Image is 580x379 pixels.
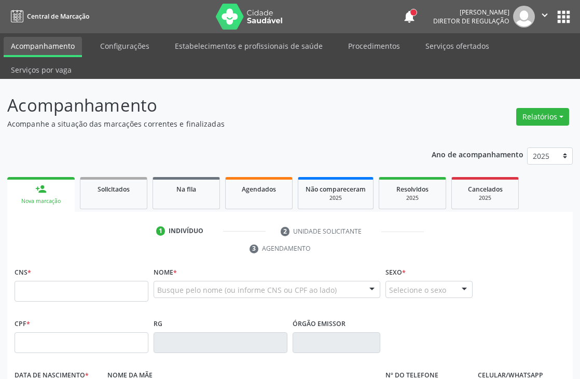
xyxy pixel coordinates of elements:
a: Serviços ofertados [418,37,496,55]
a: Serviços por vaga [4,61,79,79]
div: person_add [35,183,47,195]
span: Solicitados [98,185,130,194]
a: Estabelecimentos e profissionais de saúde [168,37,330,55]
a: Configurações [93,37,157,55]
button: notifications [402,9,417,24]
button:  [535,6,555,28]
div: 2025 [386,194,438,202]
label: RG [154,316,162,332]
span: Agendados [242,185,276,194]
label: CNS [15,265,31,281]
button: Relatórios [516,108,569,126]
label: Sexo [385,265,406,281]
label: Nome [154,265,177,281]
a: Acompanhamento [4,37,82,57]
span: Busque pelo nome (ou informe CNS ou CPF ao lado) [157,285,337,295]
p: Ano de acompanhamento [432,147,523,160]
div: 1 [156,226,165,236]
span: Central de Marcação [27,12,89,21]
a: Central de Marcação [7,8,89,25]
a: Procedimentos [341,37,407,55]
img: img [513,6,535,28]
div: 2025 [306,194,366,202]
span: Na fila [176,185,196,194]
span: Diretor de regulação [433,17,509,25]
span: Cancelados [468,185,503,194]
p: Acompanhamento [7,92,403,118]
div: [PERSON_NAME] [433,8,509,17]
button: apps [555,8,573,26]
span: Resolvidos [396,185,429,194]
div: Nova marcação [15,197,67,205]
label: Órgão emissor [293,316,346,332]
p: Acompanhe a situação das marcações correntes e finalizadas [7,118,403,129]
span: Não compareceram [306,185,366,194]
div: Indivíduo [169,226,203,236]
i:  [539,9,550,21]
div: 2025 [459,194,511,202]
span: Selecione o sexo [389,285,446,295]
label: CPF [15,316,30,332]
